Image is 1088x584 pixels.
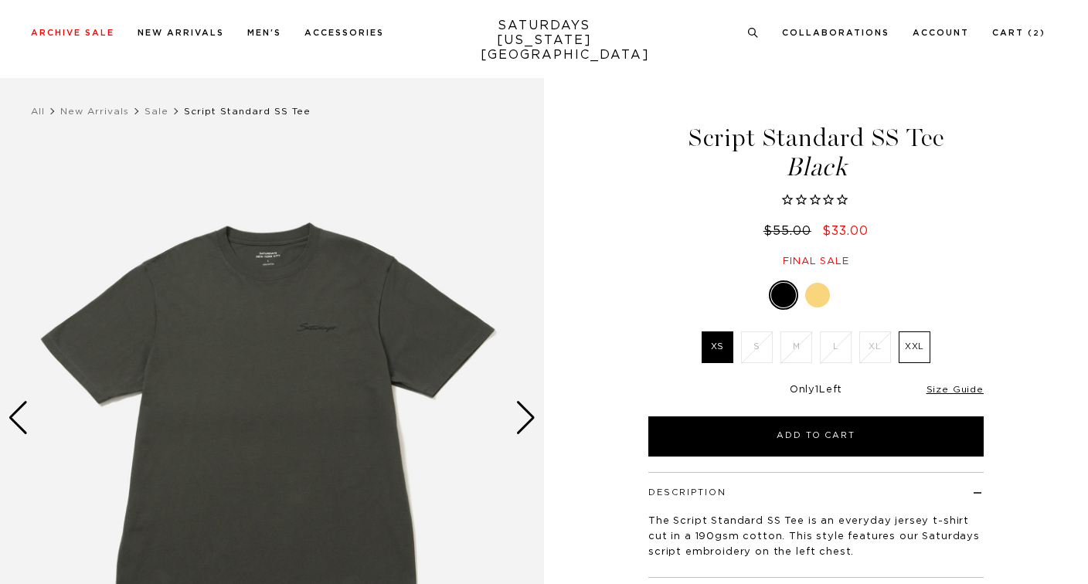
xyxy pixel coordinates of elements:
span: Rated 0.0 out of 5 stars 0 reviews [646,192,986,209]
label: XXL [899,331,930,363]
a: Collaborations [782,29,889,37]
a: New Arrivals [60,107,129,116]
a: Sale [144,107,168,116]
a: SATURDAYS[US_STATE][GEOGRAPHIC_DATA] [481,19,608,63]
button: Add to Cart [648,416,984,457]
a: Account [913,29,969,37]
p: The Script Standard SS Tee is an everyday jersey t-shirt cut in a 190gsm cotton. This style featu... [648,514,984,560]
small: 2 [1033,30,1040,37]
a: All [31,107,45,116]
div: Final sale [646,255,986,268]
span: $33.00 [822,225,869,237]
a: New Arrivals [138,29,224,37]
a: Accessories [304,29,384,37]
a: Size Guide [926,385,984,394]
a: Archive Sale [31,29,114,37]
span: Script Standard SS Tee [184,107,311,116]
div: Previous slide [8,401,29,435]
div: Only Left [648,384,984,397]
label: XS [702,331,733,363]
a: Cart (2) [992,29,1045,37]
del: $55.00 [763,225,818,237]
h1: Script Standard SS Tee [646,125,986,180]
a: Men's [247,29,281,37]
span: Black [646,154,986,180]
button: Description [648,488,726,497]
span: 1 [815,385,819,395]
div: Next slide [515,401,536,435]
